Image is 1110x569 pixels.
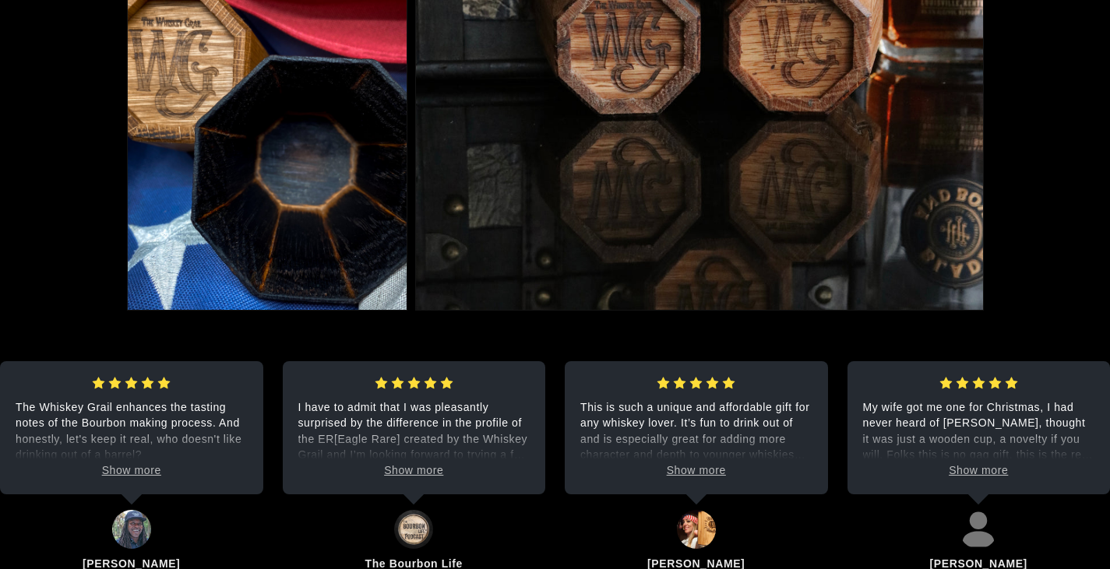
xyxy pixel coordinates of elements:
[863,399,1095,462] p: My wife got me one for Christmas, I had never heard of [PERSON_NAME], thought it was just a woode...
[298,399,530,462] p: I have to admit that I was pleasantly surprised by the difference in the profile of the ER[Eagle ...
[949,464,1008,476] span: Show more
[580,399,812,462] p: This is such a unique and affordable gift for any whiskey lover. It’s fun to drink out of and is ...
[677,510,716,549] img: Nichole_image
[667,464,726,476] span: Show more
[112,510,151,549] img: Sidney Lance _image
[102,464,161,476] span: Show more
[384,464,443,476] span: Show more
[16,399,248,462] p: The Whiskey Grail enhances the tasting notes of the Bourbon making process. And honestly, let's k...
[394,510,433,549] img: The Bourbon Life_image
